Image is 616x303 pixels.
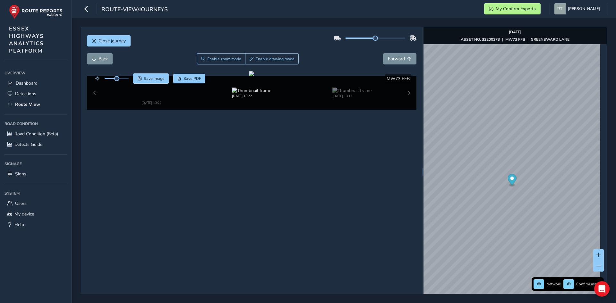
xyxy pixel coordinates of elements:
[232,81,271,87] img: Thumbnail frame
[4,119,67,129] div: Road Condition
[197,53,245,64] button: Zoom
[133,74,169,83] button: Save
[332,87,372,92] div: [DATE] 13:17
[531,37,569,42] strong: GREENSWARD LANE
[14,131,58,137] span: Road Condition (Beta)
[14,211,34,217] span: My device
[4,99,67,110] a: Route View
[15,171,26,177] span: Signs
[132,81,171,87] img: Thumbnail frame
[14,141,42,147] span: Defects Guide
[546,282,561,287] span: Network
[9,4,63,19] img: rr logo
[98,56,108,62] span: Back
[594,281,610,297] div: Open Intercom Messenger
[9,25,44,55] span: ESSEX HIGHWAYS ANALYTICS PLATFORM
[15,101,40,107] span: Route View
[4,189,67,198] div: System
[98,38,126,44] span: Close journey
[16,80,38,86] span: Dashboard
[173,74,206,83] button: PDF
[4,209,67,219] a: My device
[4,169,67,179] a: Signs
[256,56,295,62] span: Enable drawing mode
[388,56,405,62] span: Forward
[387,76,410,82] span: MW73 FFB
[132,87,171,92] div: [DATE] 13:22
[87,35,131,46] button: Close journey
[144,76,165,81] span: Save image
[461,37,500,42] strong: ASSET NO. 32200373
[576,282,602,287] span: Confirm assets
[554,3,602,14] button: [PERSON_NAME]
[554,3,566,14] img: diamond-layout
[332,81,372,87] img: Thumbnail frame
[461,37,569,42] div: | |
[496,6,536,12] span: My Confirm Exports
[4,68,67,78] div: Overview
[15,91,36,97] span: Detections
[484,3,541,14] button: My Confirm Exports
[4,159,67,169] div: Signage
[509,29,521,35] strong: [DATE]
[184,76,201,81] span: Save PDF
[383,53,416,64] button: Forward
[14,222,24,228] span: Help
[15,200,27,206] span: Users
[4,129,67,139] a: Road Condition (Beta)
[101,5,168,14] span: route-view/journeys
[4,88,67,99] a: Detections
[508,174,516,187] div: Map marker
[4,78,67,88] a: Dashboard
[505,37,525,42] strong: MW73 FFB
[4,139,67,150] a: Defects Guide
[232,87,271,92] div: [DATE] 13:22
[207,56,241,62] span: Enable zoom mode
[245,53,299,64] button: Draw
[4,219,67,230] a: Help
[4,198,67,209] a: Users
[568,3,600,14] span: [PERSON_NAME]
[87,53,113,64] button: Back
